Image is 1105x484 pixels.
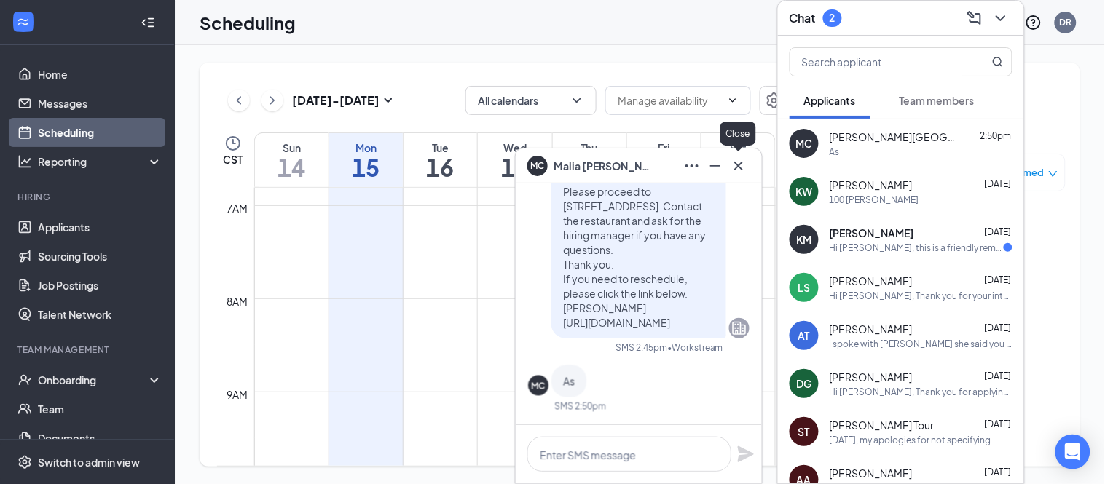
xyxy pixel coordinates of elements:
[38,424,162,453] a: Documents
[478,133,551,187] a: September 17, 2025
[38,455,140,469] div: Switch to admin view
[627,133,701,187] a: September 19, 2025
[830,434,994,446] div: [DATE], my apologies for not specifying.
[478,155,551,180] h1: 17
[900,94,975,107] span: Team members
[830,338,1012,350] div: I spoke with [PERSON_NAME] she said you filled the position
[760,86,789,115] button: Settings
[798,424,810,439] div: ST
[404,133,477,187] a: September 16, 2025
[224,293,251,309] div: 8am
[380,92,397,109] svg: SmallChevronDown
[830,194,919,206] div: 100 [PERSON_NAME]
[798,280,811,295] div: LS
[17,191,160,203] div: Hiring
[830,146,840,158] div: As
[730,157,747,175] svg: Cross
[17,344,160,356] div: Team Management
[554,400,606,413] div: SMS 2:50pm
[985,418,1012,429] span: [DATE]
[255,140,329,155] div: Sun
[680,154,704,178] button: Ellipses
[553,133,626,187] a: September 18, 2025
[228,90,250,111] button: ChevronLeft
[727,154,750,178] button: Cross
[830,466,913,480] span: [PERSON_NAME]
[1025,14,1042,31] svg: QuestionInfo
[16,15,31,29] svg: WorkstreamLogo
[796,136,813,151] div: MC
[992,56,1004,68] svg: MagnifyingGlass
[683,157,701,175] svg: Ellipses
[554,158,656,174] span: Malia [PERSON_NAME]
[963,7,986,30] button: ComposeMessage
[141,15,155,30] svg: Collapse
[17,154,32,169] svg: Analysis
[701,133,775,187] a: September 20, 2025
[737,445,755,463] svg: Plane
[701,140,775,155] div: Sat
[830,290,1012,302] div: Hi [PERSON_NAME], Thank you for your interest in the Restaurant Manager Role. We would love to se...
[478,140,551,155] div: Wed
[38,60,162,89] a: Home
[704,154,727,178] button: Minimize
[830,226,914,240] span: [PERSON_NAME]
[404,155,477,180] h1: 16
[830,130,961,144] span: [PERSON_NAME][GEOGRAPHIC_DATA]
[790,10,816,26] h3: Chat
[992,9,1010,27] svg: ChevronDown
[38,213,162,242] a: Applicants
[985,178,1012,189] span: [DATE]
[563,375,575,388] span: As
[790,48,963,76] input: Search applicant
[796,184,813,199] div: KW
[17,455,32,469] svg: Settings
[766,92,783,109] svg: Settings
[38,154,163,169] div: Reporting
[985,322,1012,333] span: [DATE]
[980,130,1012,141] span: 2:50pm
[797,232,812,247] div: KM
[830,12,835,24] div: 2
[720,122,756,146] div: Close
[830,386,1012,398] div: Hi [PERSON_NAME], Thank you for applying for the Assistant Manager Role. I had a few questions re...
[329,133,403,187] a: September 15, 2025
[989,7,1012,30] button: ChevronDown
[667,341,723,354] span: • Workstream
[329,140,403,155] div: Mon
[798,328,810,343] div: AT
[532,380,546,392] div: MC
[1060,16,1072,28] div: DR
[804,94,856,107] span: Applicants
[224,200,251,216] div: 7am
[616,341,667,354] div: SMS 2:45pm
[727,95,739,106] svg: ChevronDown
[38,89,162,118] a: Messages
[38,300,162,329] a: Talent Network
[232,92,246,109] svg: ChevronLeft
[1048,169,1058,179] span: down
[200,10,296,35] h1: Scheduling
[797,376,812,391] div: DG
[830,418,935,432] span: [PERSON_NAME] Tour
[404,140,477,155] div: Tue
[985,467,1012,477] span: [DATE]
[255,155,329,180] h1: 14
[17,373,32,387] svg: UserCheck
[553,140,626,155] div: Thu
[465,86,597,115] button: All calendarsChevronDown
[707,157,724,175] svg: Minimize
[38,271,162,300] a: Job Postings
[966,9,983,27] svg: ComposeMessage
[255,133,329,187] a: September 14, 2025
[830,274,913,288] span: [PERSON_NAME]
[38,394,162,424] a: Team
[329,155,403,180] h1: 15
[38,373,150,387] div: Onboarding
[265,92,280,109] svg: ChevronRight
[618,92,721,108] input: Manage availability
[830,370,913,384] span: [PERSON_NAME]
[570,93,584,108] svg: ChevronDown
